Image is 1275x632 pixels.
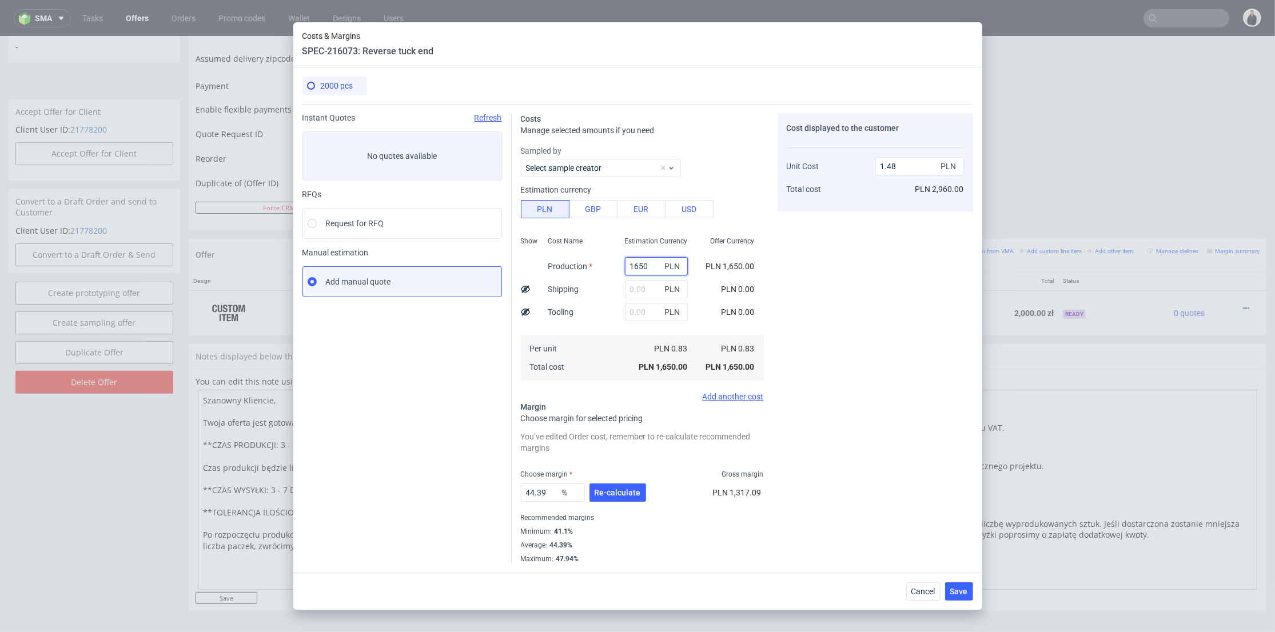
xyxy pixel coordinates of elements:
[530,362,565,371] span: Total cost
[478,261,520,270] span: SPEC- 216073
[342,272,369,281] strong: 770047
[722,285,755,294] span: PLN 0.00
[15,245,173,268] a: Create prototyping offer
[302,190,502,199] div: RFQs
[9,153,180,189] div: Convert to a Draft Order and send to Customer
[521,525,764,538] div: Minimum :
[706,362,755,371] span: PLN 1,650.00
[702,235,769,254] th: Unit Price
[787,185,822,194] span: Total cost
[521,126,655,135] span: Manage selected amounts if you need
[296,69,305,78] img: Hokodo
[521,200,569,218] button: PLN
[1087,211,1133,218] small: Add other item
[959,235,1058,254] th: Total
[663,304,686,320] span: PLN
[639,362,688,371] span: PLN 1,650.00
[15,334,173,357] input: Delete Offer
[548,237,583,246] span: Cost Name
[625,257,688,275] input: 0.00
[655,344,688,353] span: PLN 0.83
[711,237,755,246] span: Offer Currency
[702,254,769,299] td: 1.00 zł
[196,66,401,88] td: Enable flexible payments
[911,587,935,595] span: Cancel
[554,554,579,563] div: 47.94%
[646,235,702,254] th: Quant.
[412,139,702,155] input: Only numbers
[625,303,688,321] input: 0.00
[521,483,585,502] input: 0.00
[787,123,899,133] span: Cost displayed to the customer
[713,488,762,497] span: PLN 1,317.09
[521,429,764,456] div: You’ve edited Order cost, remember to re-calculate recommended margins
[521,185,592,194] label: Estimation currency
[526,163,602,173] label: Select sample creator
[560,485,583,501] span: %
[521,552,764,563] div: Maximum :
[521,145,764,157] label: Sampled by
[950,587,968,595] span: Save
[305,339,345,350] a: markdown
[589,483,646,502] button: Re-calculate
[15,106,173,129] button: Accept Offer for Client
[625,280,688,298] input: 0.00
[867,235,959,254] th: Dependencies
[521,414,643,423] span: Choose margin for selected pricing
[548,262,593,271] label: Production
[945,582,973,601] button: Save
[944,211,1014,218] small: Add line item from VMA
[302,248,502,257] span: Manual estimation
[189,307,1266,333] div: Notes displayed below the Offer
[1147,211,1198,218] small: Manage dielines
[1058,235,1128,254] th: Status
[867,254,959,299] td: 0.00 zł
[15,5,173,16] span: -
[439,285,463,293] a: CBHK-1
[521,237,538,246] span: Show
[617,200,666,218] button: EUR
[196,88,401,115] td: Quote Request ID
[198,353,726,553] textarea: Szanowny Kliencie, Twoja oferta jest gotowa. Pamiętaj, że ceny nie zawierają podatku VAT. **CZAS ...
[521,114,541,123] span: Costs
[321,81,353,90] span: 2000 pcs
[648,165,710,177] input: Save
[548,285,579,294] label: Shipping
[196,214,214,223] span: Offer
[404,41,710,57] button: Single payment (default)
[530,344,557,353] span: Per unit
[769,235,868,254] th: Net Total
[595,489,641,497] span: Re-calculate
[326,218,384,229] span: Request for RFQ
[548,307,574,317] label: Tooling
[196,339,1260,555] div: You can edit this note using
[646,254,702,299] td: 2000
[1174,272,1205,281] span: 0 quotes
[302,45,434,58] header: SPEC-216073: Reverse tuck end
[416,259,476,271] span: Reverse tuck end
[521,538,764,552] div: Average :
[70,189,107,199] a: 21778200
[787,162,819,171] span: Unit Cost
[521,470,573,478] label: Choose margin
[416,285,463,293] span: Source:
[915,185,964,194] span: PLN 2,960.00
[722,344,755,353] span: PLN 0.83
[70,87,107,98] a: 21778200
[337,235,412,254] th: ID
[1063,273,1086,282] span: Ready
[722,307,755,317] span: PLN 0.00
[769,254,868,299] td: 2,000.00 zł
[9,63,180,88] div: Accept Offer for Client
[548,541,573,550] div: 44.39%
[15,275,173,298] a: Create sampling offer
[906,582,941,601] button: Cancel
[521,392,764,401] div: Add another cost
[15,305,173,327] a: Duplicate Offer
[1207,211,1260,218] small: Margin summary
[959,254,1058,299] td: 2,000.00 zł
[521,511,764,525] div: Recommended margins
[15,207,173,230] input: Convert to a Draft Order & Send
[663,258,686,274] span: PLN
[521,402,547,411] span: Margin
